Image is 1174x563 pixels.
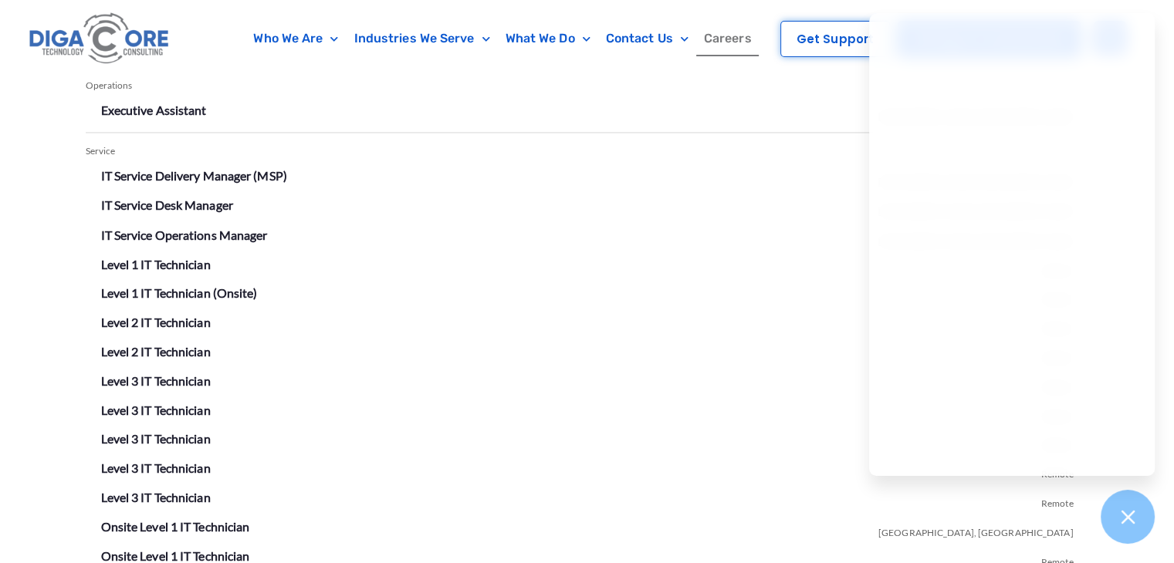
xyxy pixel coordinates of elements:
span: Get Support [797,33,874,45]
a: Level 3 IT Technician [101,373,211,387]
nav: Menu [235,21,770,56]
iframe: Chatgenie Messenger [869,13,1155,476]
a: IT Service Delivery Manager (MSP) [101,168,287,183]
a: Who We Are [245,21,346,56]
a: What We Do [498,21,598,56]
span: [GEOGRAPHIC_DATA], [GEOGRAPHIC_DATA] [878,514,1074,544]
a: Level 3 IT Technician [101,402,211,416]
a: Get Support [780,21,890,57]
a: Level 1 IT Technician (Onsite) [101,285,258,299]
span: Remote [1041,485,1074,514]
a: Onsite Level 1 IT Technician [101,518,250,533]
a: Contact Us [598,21,696,56]
img: Digacore logo 1 [25,8,174,70]
a: Level 2 IT Technician [101,343,211,358]
a: Level 3 IT Technician [101,489,211,504]
a: Level 2 IT Technician [101,314,211,329]
a: Executive Assistant [101,103,207,117]
a: IT Service Desk Manager [101,197,233,212]
a: Level 1 IT Technician [101,256,211,271]
div: Service [86,140,1089,163]
a: Level 3 IT Technician [101,430,211,445]
a: Careers [696,21,760,56]
a: IT Service Operations Manager [101,227,268,241]
a: Industries We Serve [347,21,498,56]
div: Operations [86,75,1089,97]
a: Level 3 IT Technician [101,460,211,474]
a: Onsite Level 1 IT Technician [101,548,250,562]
